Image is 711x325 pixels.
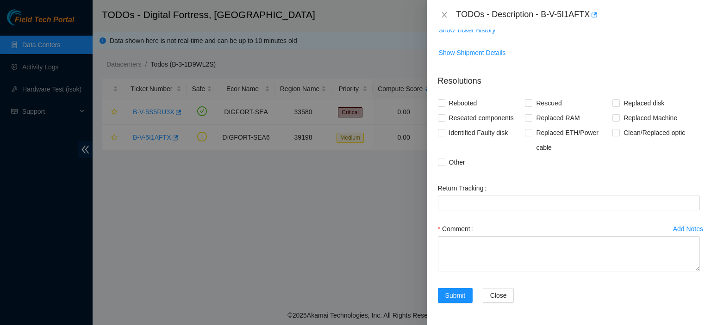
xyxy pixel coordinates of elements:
button: Show Ticket History [438,23,496,37]
span: Rescued [532,96,565,110]
input: Return Tracking [438,196,700,210]
span: Replaced disk [620,96,668,110]
button: Add Notes [673,221,704,236]
button: Submit [438,288,473,303]
span: Rebooted [445,96,481,110]
span: Replaced RAM [532,110,583,125]
span: Show Shipment Details [439,48,506,58]
button: Show Shipment Details [438,45,506,60]
span: Close [490,290,507,300]
label: Return Tracking [438,181,490,196]
span: Identified Faulty disk [445,125,512,140]
span: Reseated components [445,110,518,125]
span: close [441,11,448,18]
button: Close [438,11,451,19]
div: Add Notes [673,226,703,232]
div: TODOs - Description - B-V-5I1AFTX [456,7,700,22]
span: Replaced ETH/Power cable [532,125,612,155]
label: Comment [438,221,477,236]
span: Other [445,155,469,170]
button: Close [483,288,514,303]
span: Submit [445,290,466,300]
span: Clean/Replaced optic [620,125,689,140]
span: Replaced Machine [620,110,681,125]
p: Resolutions [438,67,700,87]
textarea: Comment [438,236,700,271]
span: Show Ticket History [439,25,496,35]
